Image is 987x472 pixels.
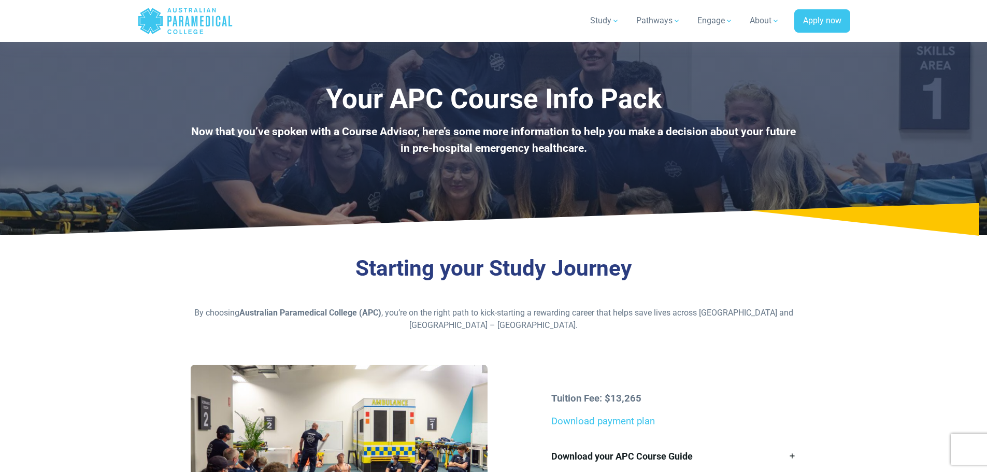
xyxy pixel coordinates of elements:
[743,6,786,35] a: About
[691,6,739,35] a: Engage
[239,308,381,318] strong: Australian Paramedical College (APC)
[191,125,796,154] b: Now that you’ve spoken with a Course Advisor, here’s some more information to help you make a dec...
[191,83,797,116] h1: Your APC Course Info Pack
[584,6,626,35] a: Study
[794,9,850,33] a: Apply now
[191,255,797,282] h3: Starting your Study Journey
[551,416,655,427] a: Download payment plan
[630,6,687,35] a: Pathways
[551,393,641,404] strong: Tuition Fee: $13,265
[191,307,797,332] p: By choosing , you’re on the right path to kick-starting a rewarding career that helps save lives ...
[137,4,233,38] a: Australian Paramedical College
